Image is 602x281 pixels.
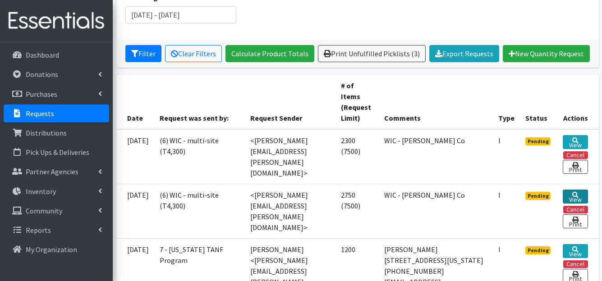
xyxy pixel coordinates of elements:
th: Date [116,75,154,129]
abbr: Individual [498,136,501,145]
a: Clear Filters [165,45,222,62]
p: My Organization [26,245,77,254]
p: Purchases [26,90,57,99]
span: Pending [525,246,551,254]
span: Pending [525,137,551,145]
input: January 1, 2011 - December 31, 2011 [125,6,236,23]
a: View [563,244,588,258]
a: Partner Agencies [4,163,109,181]
a: Requests [4,104,109,122]
th: Request was sent by: [154,75,245,129]
th: # of Items (Request Limit) [335,75,379,129]
td: <[PERSON_NAME][EMAIL_ADDRESS][PERSON_NAME][DOMAIN_NAME]> [245,129,335,184]
p: Donations [26,70,58,79]
button: Cancel [563,206,588,213]
th: Request Sender [245,75,335,129]
th: Status [520,75,558,129]
p: Partner Agencies [26,167,78,176]
p: Dashboard [26,50,59,59]
a: Print [563,214,588,228]
th: Comments [379,75,493,129]
button: Cancel [563,260,588,268]
span: Pending [525,192,551,200]
a: Pick Ups & Deliveries [4,143,109,161]
a: View [563,190,588,204]
abbr: Individual [498,245,501,254]
td: 2300 (7500) [335,129,379,184]
td: WIC - [PERSON_NAME] Co [379,129,493,184]
a: Community [4,202,109,220]
td: <[PERSON_NAME][EMAIL_ADDRESS][PERSON_NAME][DOMAIN_NAME]> [245,184,335,238]
p: Distributions [26,128,67,137]
a: Inventory [4,182,109,200]
p: Requests [26,109,54,118]
td: (6) WIC - multi-site (T4,300) [154,129,245,184]
p: Pick Ups & Deliveries [26,148,89,157]
a: Print Unfulfilled Picklists (3) [318,45,426,62]
td: [DATE] [116,184,154,238]
a: Print [563,160,588,174]
td: (6) WIC - multi-site (T4,300) [154,184,245,238]
a: Donations [4,65,109,83]
a: Purchases [4,85,109,103]
td: [DATE] [116,129,154,184]
td: WIC - [PERSON_NAME] Co [379,184,493,238]
a: New Quantity Request [503,45,590,62]
button: Filter [125,45,161,62]
p: Reports [26,226,51,235]
a: Reports [4,221,109,239]
a: Dashboard [4,46,109,64]
a: Export Requests [429,45,499,62]
button: Cancel [563,151,588,159]
abbr: Individual [498,190,501,199]
a: Distributions [4,124,109,142]
p: Inventory [26,187,56,196]
a: View [563,135,588,149]
th: Type [493,75,520,129]
img: HumanEssentials [4,6,109,36]
td: 2750 (7500) [335,184,379,238]
a: My Organization [4,240,109,258]
p: Community [26,206,62,215]
th: Actions [557,75,598,129]
a: Calculate Product Totals [225,45,314,62]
